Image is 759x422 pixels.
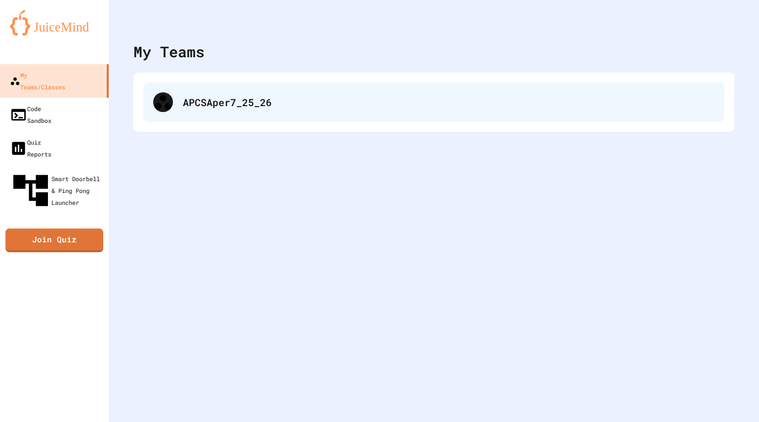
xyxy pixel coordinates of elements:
div: APCSAper7_25_26 [143,82,724,122]
div: My Teams [133,40,205,63]
div: APCSAper7_25_26 [183,95,715,110]
div: Quiz Reports [10,136,51,160]
div: Smart Doorbell & Ping Pong Launcher [10,170,105,211]
div: Code Sandbox [10,103,51,126]
img: logo-orange.svg [10,10,99,36]
a: Join Quiz [5,229,103,252]
div: My Teams/Classes [10,69,65,93]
